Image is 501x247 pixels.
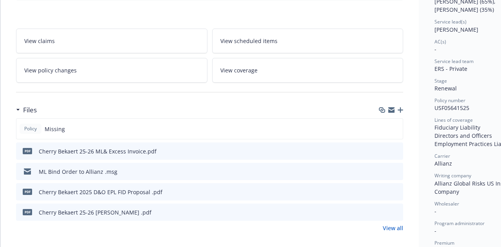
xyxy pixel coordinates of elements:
div: Cherry Bekaert 25-26 ML& Excess Invoice.pdf [39,147,157,155]
span: Writing company [434,172,471,179]
span: pdf [23,209,32,215]
span: Missing [45,125,65,133]
span: Service lead(s) [434,18,467,25]
button: download file [380,147,387,155]
a: View scheduled items [212,29,404,53]
span: pdf [23,189,32,195]
a: View coverage [212,58,404,83]
span: Policy number [434,97,465,104]
span: Service lead team [434,58,474,65]
a: View all [383,224,403,232]
button: preview file [393,147,400,155]
button: preview file [393,208,400,216]
div: ML Bind Order to Allianz .msg [39,168,117,176]
span: Stage [434,78,447,84]
span: Program administrator [434,220,485,227]
span: USF05641525 [434,104,469,112]
div: Cherry Bekaert 2025 D&O EPL FID Proposal .pdf [39,188,162,196]
span: Wholesaler [434,200,459,207]
span: Carrier [434,153,450,159]
button: download file [380,208,387,216]
span: - [434,207,436,215]
h3: Files [23,105,37,115]
span: View policy changes [24,66,77,74]
span: View coverage [220,66,258,74]
span: - [434,227,436,234]
button: download file [380,188,387,196]
span: [PERSON_NAME] [434,26,478,33]
span: pdf [23,148,32,154]
a: View policy changes [16,58,207,83]
a: View claims [16,29,207,53]
span: Policy [23,125,38,132]
span: Lines of coverage [434,117,473,123]
span: Renewal [434,85,457,92]
span: View claims [24,37,55,45]
span: View scheduled items [220,37,278,45]
span: - [434,45,436,53]
span: Premium [434,240,454,246]
div: Cherry Bekaert 25-26 [PERSON_NAME] .pdf [39,208,151,216]
span: Allianz [434,160,452,167]
button: preview file [393,168,400,176]
button: download file [380,168,387,176]
div: Files [16,105,37,115]
span: AC(s) [434,38,446,45]
span: ERS - Private [434,65,467,72]
button: preview file [393,188,400,196]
